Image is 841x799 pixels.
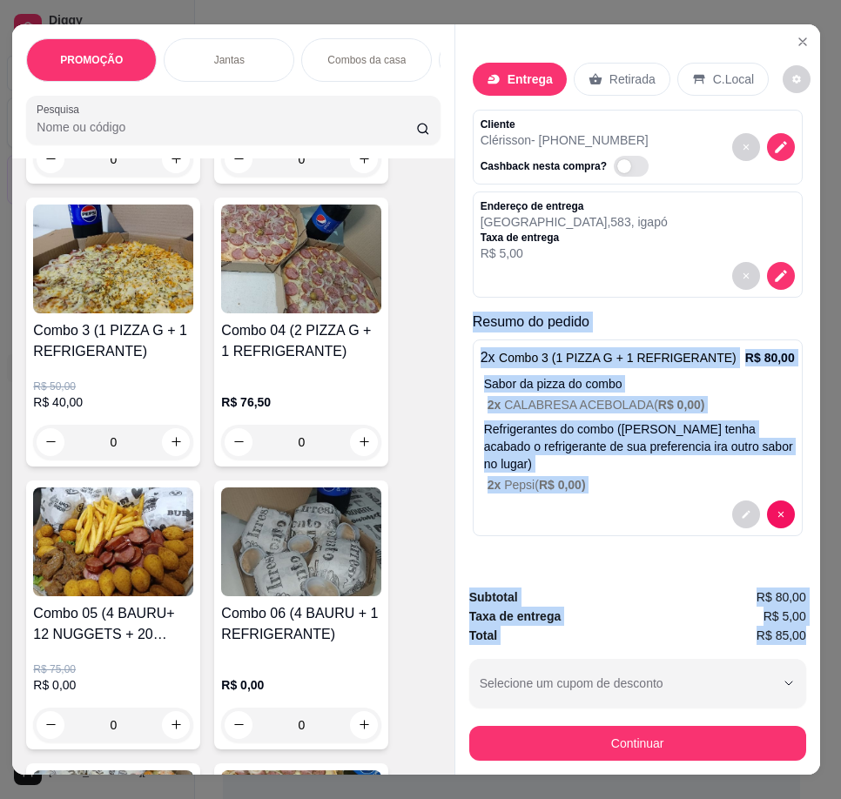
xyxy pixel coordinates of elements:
button: Close [789,28,817,56]
span: R$ 5,00 [764,607,806,626]
p: Combos da casa [327,53,406,67]
p: R$ 5,00 [481,245,668,262]
p: Sabor da pizza do combo [484,375,795,393]
p: R$ 50,00 [33,379,193,393]
h4: Combo 05 (4 BAURU+ 12 NUGGETS + 20 COXINHA + 300G FRITAS + 400G CARNE C/ CALABRESA) [33,603,193,645]
h4: Combo 3 (1 PIZZA G + 1 REFRIGERANTE) [33,320,193,362]
button: decrease-product-quantity [732,500,760,528]
span: R$ 0,00 ) [658,398,705,412]
p: R$ 76,50 [221,393,381,411]
p: R$ 80,00 [745,349,795,366]
p: R$ 0,00 [33,676,193,694]
span: R$ 85,00 [757,626,806,645]
span: R$ 0,00 ) [539,478,586,492]
p: Taxa de entrega [481,231,668,245]
button: decrease-product-quantity [732,133,760,161]
span: 2 x [488,478,504,492]
p: Resumo do pedido [473,312,803,332]
p: Cliente [481,117,656,131]
img: product-image [33,205,193,313]
label: Automatic updates [614,156,656,177]
button: decrease-product-quantity [225,145,252,173]
p: Cashback nesta compra? [481,159,607,173]
button: Selecione um cupom de desconto [469,659,806,708]
strong: Total [469,628,497,642]
button: decrease-product-quantity [767,262,795,290]
label: Pesquisa [37,102,85,117]
p: Pepsi ( [488,476,795,493]
button: Continuar [469,726,806,761]
p: Retirada [609,70,656,88]
p: PROMOÇÃO [60,53,123,67]
p: Clérisson - [PHONE_NUMBER] [481,131,656,149]
p: Entrega [508,70,553,88]
p: CALABRESA ACEBOLADA ( [488,396,795,413]
button: decrease-product-quantity [732,262,760,290]
span: 2 x [488,398,504,412]
img: product-image [221,205,381,313]
button: increase-product-quantity [350,145,378,173]
button: decrease-product-quantity [767,133,795,161]
button: decrease-product-quantity [767,500,795,528]
button: decrease-product-quantity [783,65,811,93]
strong: Taxa de entrega [469,609,562,623]
input: Pesquisa [37,118,416,136]
p: 2 x [481,347,737,368]
p: R$ 40,00 [33,393,193,411]
span: R$ 80,00 [757,587,806,607]
p: Jantas [214,53,245,67]
p: R$ 0,00 [221,676,381,694]
h4: Combo 04 (2 PIZZA G + 1 REFRIGERANTE) [221,320,381,362]
span: Combo 3 (1 PIZZA G + 1 REFRIGERANTE) [499,351,737,365]
p: [GEOGRAPHIC_DATA] , 583 , igapó [481,213,668,231]
p: R$ 75,00 [33,662,193,676]
strong: Subtotal [469,590,518,604]
p: Endereço de entrega [481,199,668,213]
img: product-image [33,487,193,596]
p: C.Local [713,70,754,88]
img: product-image [221,487,381,596]
p: Refrigerantes do combo ([PERSON_NAME] tenha acabado o refrigerante de sua preferencia ira outro s... [484,420,795,473]
h4: Combo 06 (4 BAURU + 1 REFRIGERANTE) [221,603,381,645]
